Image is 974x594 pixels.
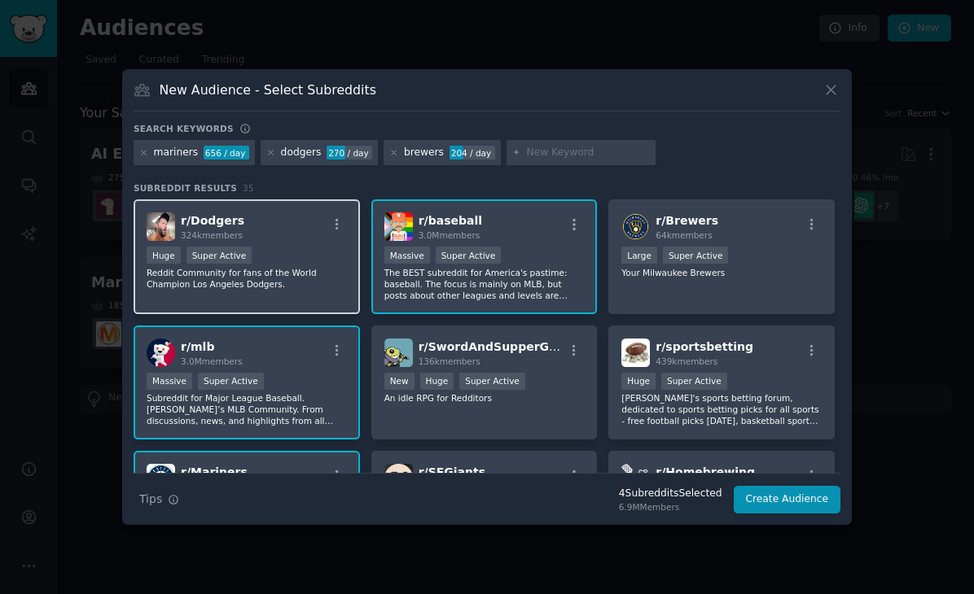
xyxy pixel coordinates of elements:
[384,338,413,367] img: SwordAndSupperGame
[147,464,175,492] img: Mariners
[154,146,199,160] div: mariners
[734,486,841,513] button: Create Audience
[656,230,712,240] span: 64k members
[181,340,214,353] span: r/ mlb
[147,247,181,264] div: Huge
[204,146,249,160] div: 656 / day
[147,267,347,290] p: Reddit Community for fans of the World Champion Los Angeles Dodgers.
[384,247,430,264] div: Massive
[621,373,656,390] div: Huge
[621,392,822,426] p: [PERSON_NAME]'s sports betting forum, dedicated to sports betting picks for all sports - free foo...
[621,247,657,264] div: Large
[661,373,727,390] div: Super Active
[198,373,264,390] div: Super Active
[147,392,347,426] p: Subreddit for Major League Baseball. [PERSON_NAME]’s MLB Community. From discussions, news, and h...
[419,340,577,353] span: r/ SwordAndSupperGame
[621,338,650,367] img: sportsbetting
[181,465,248,478] span: r/ Mariners
[134,182,237,194] span: Subreddit Results
[384,464,413,492] img: SFGiants
[404,146,444,160] div: brewers
[656,356,717,366] span: 439k members
[147,212,175,241] img: Dodgers
[186,247,252,264] div: Super Active
[526,146,650,160] input: New Keyword
[147,338,175,367] img: mlb
[384,373,415,390] div: New
[243,183,254,193] span: 35
[419,214,482,227] span: r/ baseball
[181,214,244,227] span: r/ Dodgers
[420,373,454,390] div: Huge
[419,465,485,478] span: r/ SFGiants
[327,146,372,160] div: 270 / day
[384,212,413,241] img: baseball
[656,465,755,478] span: r/ Homebrewing
[181,230,243,240] span: 324k members
[181,356,243,366] span: 3.0M members
[281,146,322,160] div: dodgers
[621,212,650,241] img: Brewers
[621,267,822,278] p: Your Milwaukee Brewers
[384,267,585,301] p: The BEST subreddit for America's pastime: baseball. The focus is mainly on MLB, but posts about o...
[147,373,192,390] div: Massive
[419,356,480,366] span: 136k members
[459,373,525,390] div: Super Active
[621,464,650,492] img: Homebrewing
[619,501,722,513] div: 6.9M Members
[619,487,722,501] div: 4 Subreddit s Selected
[134,123,234,134] h3: Search keywords
[139,491,162,508] span: Tips
[663,247,729,264] div: Super Active
[134,485,185,513] button: Tips
[656,340,753,353] span: r/ sportsbetting
[436,247,502,264] div: Super Active
[160,81,376,98] h3: New Audience - Select Subreddits
[384,392,585,404] p: An idle RPG for Redditors
[656,214,718,227] span: r/ Brewers
[450,146,495,160] div: 204 / day
[419,230,480,240] span: 3.0M members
